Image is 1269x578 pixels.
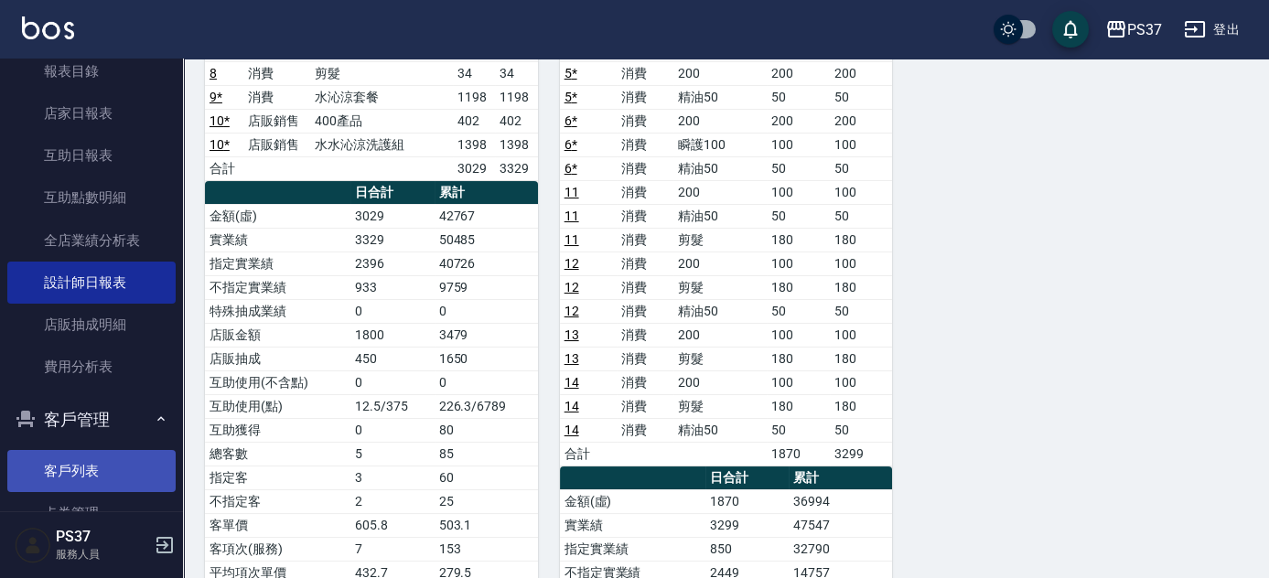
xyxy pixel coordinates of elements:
td: 402 [453,109,495,133]
button: save [1052,11,1089,48]
td: 50 [767,299,829,323]
td: 消費 [617,394,673,418]
td: 400產品 [310,109,453,133]
a: 店販抽成明細 [7,304,176,346]
td: 50 [767,85,829,109]
td: 1398 [453,133,495,156]
td: 2396 [350,252,435,275]
td: 特殊抽成業績 [205,299,350,323]
td: 消費 [243,85,310,109]
td: 不指定客 [205,489,350,513]
td: 互助使用(點) [205,394,350,418]
td: 剪髮 [673,228,768,252]
td: 0 [435,299,538,323]
td: 50 [830,418,892,442]
td: 1800 [350,323,435,347]
td: 3029 [453,156,495,180]
td: 503.1 [435,513,538,537]
td: 金額(虛) [205,204,350,228]
td: 100 [830,370,892,394]
img: Person [15,527,51,563]
td: 客項次(服務) [205,537,350,561]
a: 8 [210,66,217,80]
td: 消費 [617,275,673,299]
td: 200 [673,180,768,204]
td: 180 [830,347,892,370]
td: 40726 [435,252,538,275]
td: 25 [435,489,538,513]
td: 總客數 [205,442,350,466]
a: 14 [565,375,579,390]
td: 消費 [617,180,673,204]
td: 合計 [205,156,243,180]
td: 5 [350,442,435,466]
td: 42767 [435,204,538,228]
a: 全店業績分析表 [7,219,176,262]
td: 消費 [617,133,673,156]
td: 180 [767,228,829,252]
th: 日合計 [350,181,435,205]
img: Logo [22,16,74,39]
a: 卡券管理 [7,492,176,534]
td: 精油50 [673,204,768,228]
td: 180 [767,347,829,370]
div: PS37 [1127,18,1162,41]
button: 客戶管理 [7,396,176,444]
td: 3299 [830,442,892,466]
td: 1650 [435,347,538,370]
th: 累計 [789,466,892,490]
td: 200 [830,61,892,85]
td: 1870 [705,489,790,513]
td: 剪髮 [673,347,768,370]
td: 1198 [495,85,537,109]
td: 3029 [350,204,435,228]
th: 累計 [435,181,538,205]
td: 933 [350,275,435,299]
td: 100 [767,370,829,394]
td: 60 [435,466,538,489]
td: 605.8 [350,513,435,537]
td: 34 [453,61,495,85]
td: 互助獲得 [205,418,350,442]
td: 50 [767,204,829,228]
td: 精油50 [673,85,768,109]
td: 店販金額 [205,323,350,347]
a: 互助日報表 [7,134,176,177]
a: 13 [565,351,579,366]
td: 180 [830,394,892,418]
td: 50 [830,299,892,323]
td: 剪髮 [673,394,768,418]
a: 12 [565,280,579,294]
td: 3479 [435,323,538,347]
a: 設計師日報表 [7,262,176,304]
td: 200 [767,61,829,85]
td: 消費 [617,252,673,275]
td: 100 [830,323,892,347]
td: 50 [830,85,892,109]
td: 12.5/375 [350,394,435,418]
td: 180 [767,275,829,299]
td: 3 [350,466,435,489]
a: 11 [565,185,579,199]
td: 消費 [617,418,673,442]
td: 100 [767,133,829,156]
td: 47547 [789,513,892,537]
button: PS37 [1098,11,1169,48]
td: 指定客 [205,466,350,489]
td: 指定實業績 [560,537,705,561]
td: 3329 [495,156,537,180]
td: 互助使用(不含點) [205,370,350,394]
a: 11 [565,209,579,223]
td: 226.3/6789 [435,394,538,418]
td: 消費 [617,109,673,133]
td: 100 [830,252,892,275]
td: 店販抽成 [205,347,350,370]
td: 不指定實業績 [205,275,350,299]
td: 200 [673,323,768,347]
td: 消費 [617,370,673,394]
td: 85 [435,442,538,466]
td: 850 [705,537,790,561]
td: 消費 [617,61,673,85]
td: 消費 [617,204,673,228]
td: 1870 [767,442,829,466]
